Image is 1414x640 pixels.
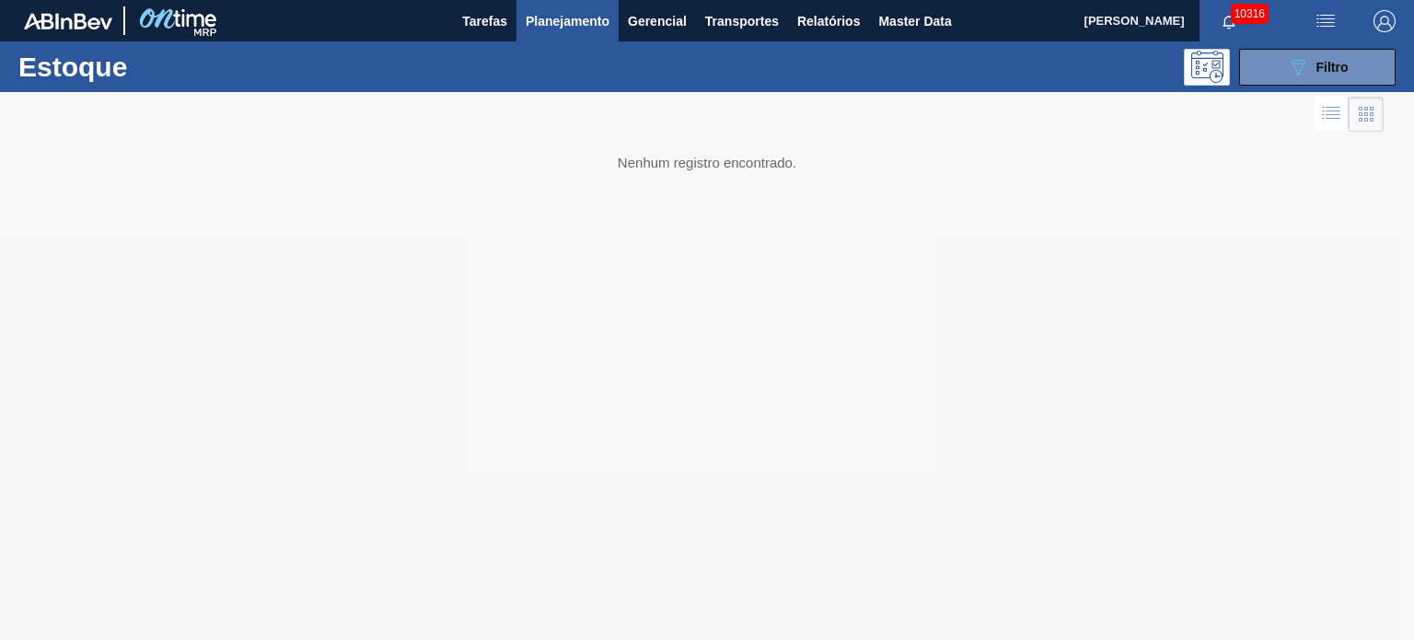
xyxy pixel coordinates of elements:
img: userActions [1315,10,1337,32]
span: Relatórios [797,10,860,32]
img: TNhmsLtSVTkK8tSr43FrP2fwEKptu5GPRR3wAAAABJRU5ErkJggg== [24,13,112,29]
span: 10316 [1231,4,1269,24]
span: Gerencial [628,10,687,32]
span: Filtro [1316,60,1349,75]
span: Tarefas [462,10,507,32]
button: Filtro [1239,49,1396,86]
span: Transportes [705,10,779,32]
div: Pogramando: nenhum usuário selecionado [1184,49,1230,86]
span: Master Data [878,10,951,32]
img: Logout [1373,10,1396,32]
h1: Estoque [18,56,283,77]
button: Notificações [1200,8,1258,34]
span: Planejamento [526,10,609,32]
